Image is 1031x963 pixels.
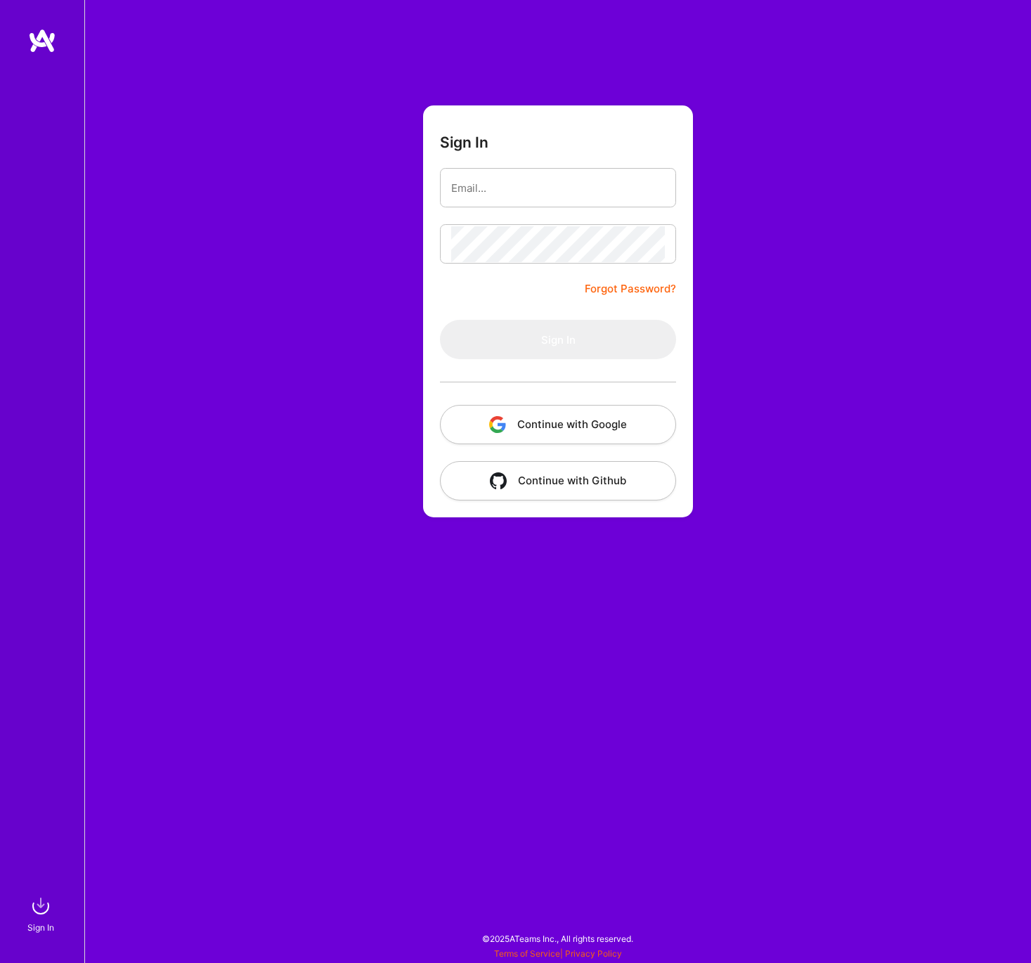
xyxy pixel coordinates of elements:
[490,472,507,489] img: icon
[585,280,676,297] a: Forgot Password?
[489,416,506,433] img: icon
[440,134,488,151] h3: Sign In
[27,892,55,920] img: sign in
[494,948,560,959] a: Terms of Service
[451,170,665,206] input: Email...
[440,461,676,500] button: Continue with Github
[84,921,1031,956] div: © 2025 ATeams Inc., All rights reserved.
[30,892,55,935] a: sign inSign In
[494,948,622,959] span: |
[27,920,54,935] div: Sign In
[565,948,622,959] a: Privacy Policy
[440,405,676,444] button: Continue with Google
[28,28,56,53] img: logo
[440,320,676,359] button: Sign In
